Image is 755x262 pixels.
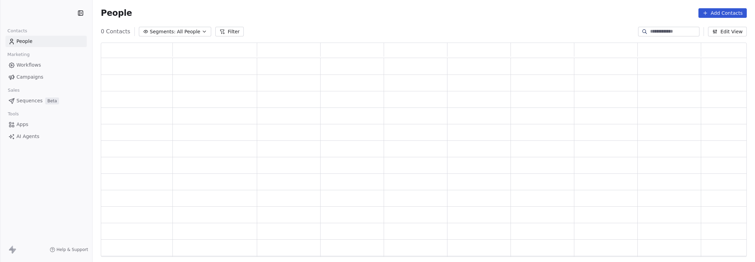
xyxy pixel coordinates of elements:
span: Contacts [4,26,30,36]
button: Filter [215,27,244,36]
a: Campaigns [5,71,87,83]
a: Apps [5,119,87,130]
button: Add Contacts [698,8,747,18]
span: Tools [5,109,22,119]
a: AI Agents [5,131,87,142]
span: Sales [5,85,23,95]
span: Beta [45,98,59,104]
span: People [101,8,132,18]
button: Edit View [708,27,747,36]
span: All People [177,28,200,35]
span: Apps [16,121,28,128]
a: People [5,36,87,47]
a: Workflows [5,59,87,71]
span: AI Agents [16,133,39,140]
span: 0 Contacts [101,27,130,36]
span: Campaigns [16,73,43,81]
span: Sequences [16,97,43,104]
span: Workflows [16,61,41,69]
span: Help & Support [57,247,88,252]
span: People [16,38,33,45]
span: Segments: [150,28,176,35]
span: Marketing [4,49,33,60]
a: SequencesBeta [5,95,87,106]
a: Help & Support [50,247,88,252]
